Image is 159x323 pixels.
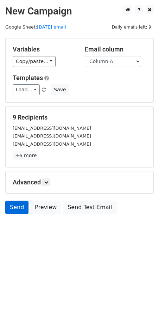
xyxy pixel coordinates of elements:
a: +6 more [13,151,39,160]
a: Send [5,201,28,214]
a: Preview [30,201,61,214]
span: Daily emails left: 9 [109,23,154,31]
h5: Variables [13,45,74,53]
small: [EMAIL_ADDRESS][DOMAIN_NAME] [13,141,91,147]
a: Templates [13,74,43,81]
small: [EMAIL_ADDRESS][DOMAIN_NAME] [13,126,91,131]
a: Copy/paste... [13,56,56,67]
a: Send Test Email [63,201,116,214]
iframe: Chat Widget [124,289,159,323]
a: Load... [13,84,40,95]
h2: New Campaign [5,5,154,17]
h5: Advanced [13,178,146,186]
small: Google Sheet: [5,24,66,30]
small: [EMAIL_ADDRESS][DOMAIN_NAME] [13,133,91,139]
a: Daily emails left: 9 [109,24,154,30]
a: [DATE] email [37,24,66,30]
button: Save [51,84,69,95]
h5: Email column [85,45,146,53]
h5: 9 Recipients [13,114,146,121]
